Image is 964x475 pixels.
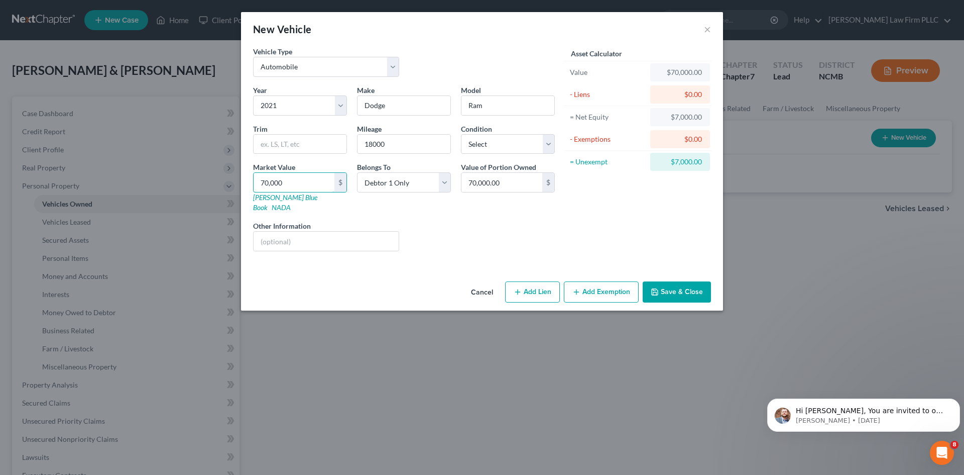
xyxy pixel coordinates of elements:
[254,173,334,192] input: 0.00
[253,193,317,212] a: [PERSON_NAME] Blue Book
[542,173,554,192] div: $
[334,173,346,192] div: $
[658,157,702,167] div: $7,000.00
[658,112,702,122] div: $7,000.00
[763,377,964,448] iframe: Intercom notifications message
[658,134,702,144] div: $0.00
[253,124,268,134] label: Trim
[253,85,267,96] label: Year
[463,282,501,303] button: Cancel
[357,124,382,134] label: Mileage
[950,441,958,449] span: 8
[461,162,536,172] label: Value of Portion Owned
[254,135,346,154] input: ex. LS, LT, etc
[272,203,291,212] a: NADA
[570,134,646,144] div: - Exemptions
[704,23,711,35] button: ×
[253,162,295,172] label: Market Value
[357,86,375,94] span: Make
[253,221,311,231] label: Other Information
[253,22,311,36] div: New Vehicle
[564,281,639,303] button: Add Exemption
[570,112,646,122] div: = Net Equity
[570,89,646,100] div: - Liens
[930,441,954,465] iframe: Intercom live chat
[254,232,399,251] input: (optional)
[643,281,711,303] button: Save & Close
[570,157,646,167] div: = Unexempt
[461,124,492,134] label: Condition
[658,67,702,77] div: $70,000.00
[461,96,554,115] input: ex. Altima
[253,46,292,57] label: Vehicle Type
[357,163,391,171] span: Belongs To
[571,48,622,59] label: Asset Calculator
[461,173,542,192] input: 0.00
[461,85,481,96] label: Model
[357,96,450,115] input: ex. Nissan
[505,281,560,303] button: Add Lien
[570,67,646,77] div: Value
[357,135,450,154] input: --
[658,89,702,100] div: $0.00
